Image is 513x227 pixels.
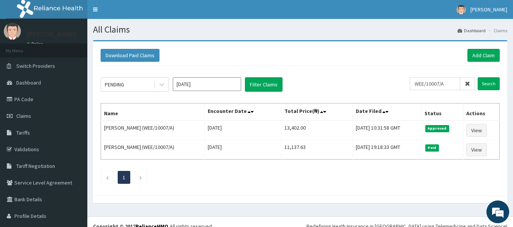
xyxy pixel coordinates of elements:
th: Name [101,103,205,121]
span: Tariff Negotiation [16,163,55,169]
div: PENDING [105,81,124,88]
h1: All Claims [93,25,507,34]
th: Encounter Date [204,103,281,121]
a: Add Claim [467,49,500,62]
td: [DATE] [204,121,281,140]
input: Select Month and Year [173,77,241,91]
th: Total Price(₦) [281,103,353,121]
a: Page 1 is your current page [123,174,125,181]
td: 11,137.63 [281,140,353,160]
th: Actions [463,103,500,121]
p: [PERSON_NAME] [27,31,76,38]
td: [DATE] 19:18:33 GMT [352,140,421,160]
span: [PERSON_NAME] [470,6,507,13]
td: [PERSON_NAME] (WEE/10007/A) [101,140,205,160]
a: Previous page [106,174,109,181]
span: Approved [425,125,449,132]
a: Next page [139,174,142,181]
a: Dashboard [458,27,486,34]
input: Search by HMO ID [410,77,460,90]
input: Search [478,77,500,90]
button: Filter Claims [245,77,283,92]
a: View [466,143,487,156]
th: Date Filed [352,103,421,121]
a: Online [27,41,45,47]
span: Tariffs [16,129,30,136]
td: [DATE] [204,140,281,160]
span: Dashboard [16,79,41,86]
a: View [466,124,487,137]
span: Paid [425,144,439,151]
button: Download Paid Claims [101,49,159,62]
td: 13,402.00 [281,121,353,140]
img: User Image [4,23,21,40]
td: [DATE] 10:31:58 GMT [352,121,421,140]
img: User Image [456,5,466,14]
th: Status [421,103,463,121]
td: [PERSON_NAME] (WEE/10007/A) [101,121,205,140]
span: Switch Providers [16,63,55,69]
li: Claims [486,27,507,34]
span: Claims [16,113,31,119]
